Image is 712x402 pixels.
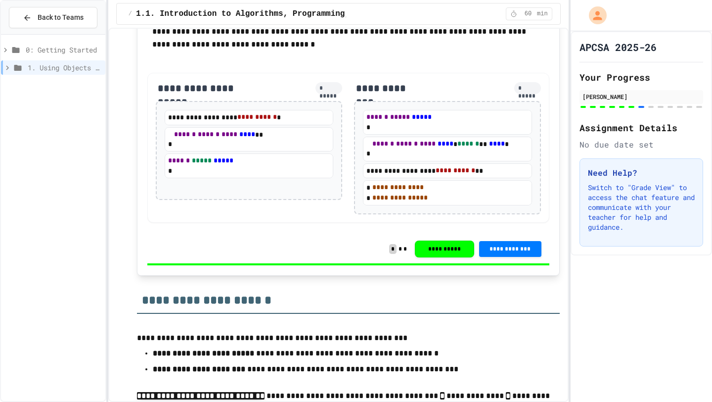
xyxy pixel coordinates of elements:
h2: Assignment Details [579,121,703,135]
button: Back to Teams [9,7,97,28]
h3: Need Help? [588,167,695,179]
h1: APCSA 2025-26 [579,40,657,54]
span: 1.1. Introduction to Algorithms, Programming, and Compilers [136,8,416,20]
span: Back to Teams [38,12,84,23]
span: 0: Getting Started [26,45,101,55]
div: [PERSON_NAME] [582,92,700,101]
div: No due date set [579,139,703,151]
span: 60 [520,10,536,18]
p: Switch to "Grade View" to access the chat feature and communicate with your teacher for help and ... [588,183,695,232]
span: 1. Using Objects and Methods [28,62,101,73]
h2: Your Progress [579,70,703,84]
span: / [129,10,132,18]
span: min [537,10,548,18]
div: My Account [578,4,609,27]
